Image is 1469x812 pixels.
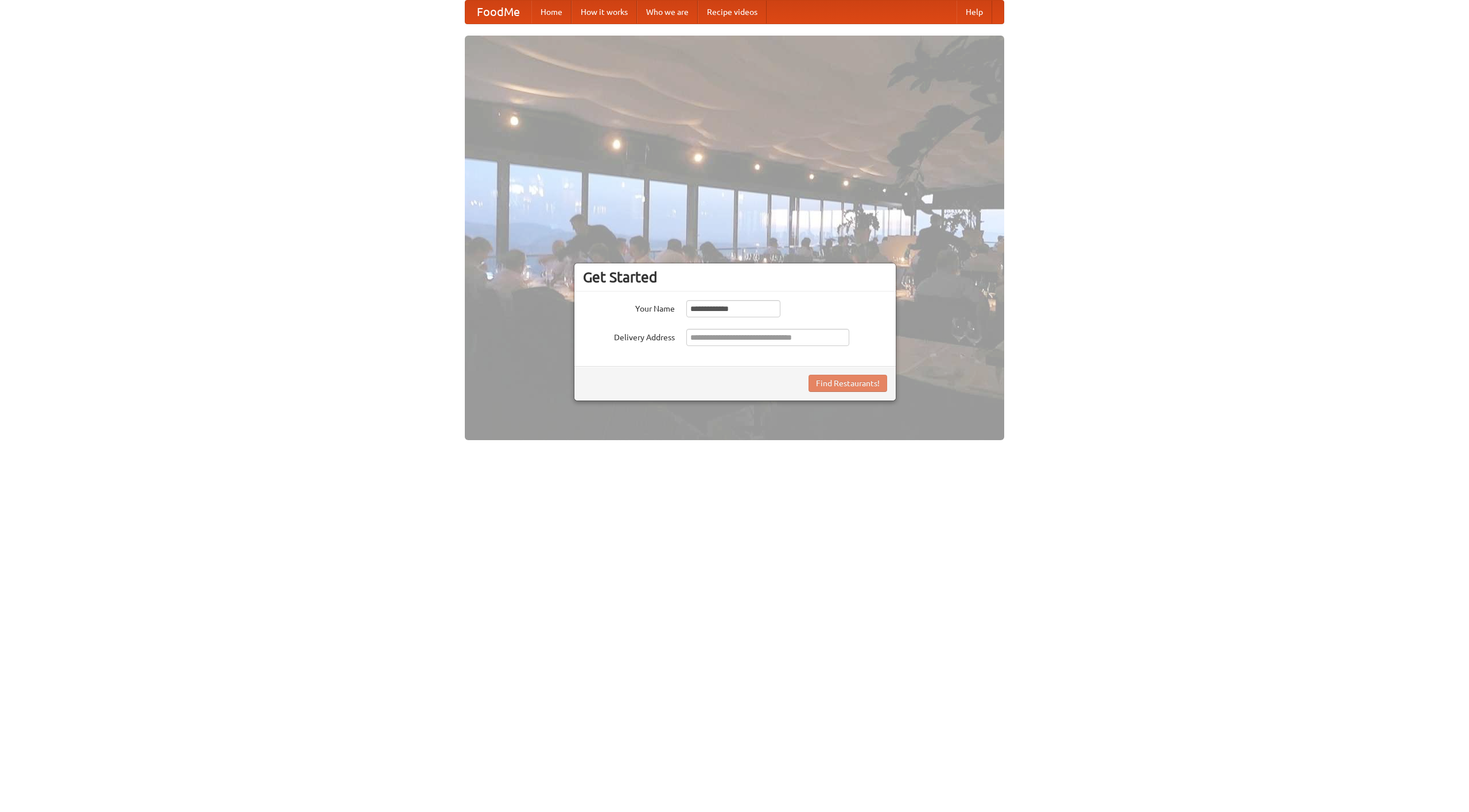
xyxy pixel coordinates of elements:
a: FoodMe [465,1,531,24]
a: Home [531,1,572,24]
label: Your Name [583,300,675,314]
label: Delivery Address [583,329,675,343]
a: Who we are [637,1,698,24]
h3: Get Started [583,269,887,286]
a: How it works [572,1,637,24]
a: Recipe videos [698,1,767,24]
button: Find Restaurants! [809,375,887,392]
a: Help [957,1,992,24]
